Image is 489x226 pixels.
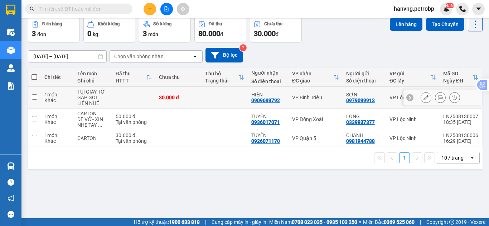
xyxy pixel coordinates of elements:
[77,95,108,106] div: GẤP GỌI LIỀN NHÉ
[44,92,70,97] div: 1 món
[389,95,436,100] div: VP Lộc Ninh
[389,135,436,141] div: VP Lộc Ninh
[251,92,285,97] div: HIỂN
[77,135,108,141] div: CARTON
[77,78,108,84] div: Ghi chú
[346,138,375,144] div: 0981944788
[32,29,36,38] span: 3
[269,218,357,226] span: Miền Nam
[87,29,91,38] span: 0
[116,119,152,125] div: Tại văn phòng
[39,5,124,13] input: Tìm tên, số ĐT hoặc mã đơn
[209,21,222,26] div: Đã thu
[194,17,246,42] button: Đã thu80.000đ
[160,3,173,15] button: file-add
[346,71,382,76] div: Người gửi
[363,218,415,226] span: Miền Bắc
[292,71,333,76] div: VP nhận
[389,78,430,84] div: ĐC lấy
[346,78,382,84] div: Số điện thoại
[443,71,473,76] div: Mã GD
[6,5,15,15] img: logo-vxr
[250,17,302,42] button: Chưa thu30.000đ
[112,68,155,87] th: Toggle SortBy
[44,138,70,144] div: Khác
[114,53,164,60] div: Chọn văn phòng nhận
[202,68,248,87] th: Toggle SortBy
[98,122,102,128] span: ...
[443,114,478,119] div: LN2508130007
[8,195,14,202] span: notification
[445,3,454,8] sup: NaN
[443,138,478,144] div: 16:29 [DATE]
[153,21,171,26] div: Số lượng
[98,21,120,26] div: Khối lượng
[44,97,70,103] div: Khác
[159,74,198,80] div: Chưa thu
[359,221,361,224] span: ⚪️
[83,17,135,42] button: Khối lượng0kg
[292,78,333,84] div: ĐC giao
[346,114,382,119] div: LONG
[44,119,70,125] div: Khác
[251,138,280,144] div: 0926071170
[346,97,375,103] div: 0979099913
[399,152,410,163] button: 1
[469,155,475,161] svg: open
[205,71,238,76] div: Thu hộ
[346,92,382,97] div: SƠN
[77,111,108,116] div: CARTON
[390,18,422,31] button: Lên hàng
[220,31,223,37] span: đ
[239,44,247,51] sup: 2
[192,54,198,59] svg: open
[144,3,156,15] button: plus
[384,219,415,225] strong: 0369 525 060
[420,218,421,226] span: |
[143,29,147,38] span: 3
[251,119,280,125] div: 0936017071
[254,29,276,38] span: 30.000
[212,218,267,226] span: Cung cấp máy in - giấy in:
[443,132,478,138] div: LN2508130006
[205,78,238,84] div: Trạng thái
[443,78,473,84] div: Ngày ĐH
[292,219,357,225] strong: 0708 023 035 - 0935 103 250
[7,82,15,90] img: solution-icon
[8,211,14,218] span: message
[389,116,436,122] div: VP Lộc Ninh
[292,116,339,122] div: VP Đồng Xoài
[169,219,200,225] strong: 1900 633 818
[441,154,464,161] div: 10 / trang
[7,29,15,36] img: warehouse-icon
[148,31,158,37] span: món
[116,71,146,76] div: Đã thu
[177,3,189,15] button: aim
[42,21,62,26] div: Đơn hàng
[37,31,46,37] span: đơn
[459,6,466,12] img: phone-icon
[180,6,185,11] span: aim
[7,64,15,72] img: warehouse-icon
[205,48,243,62] button: Bộ lọc
[443,119,478,125] div: 18:35 [DATE]
[116,132,152,138] div: 30.000 đ
[28,17,80,42] button: Đơn hàng3đơn
[472,3,485,15] button: caret-down
[198,29,220,38] span: 80.000
[116,114,152,119] div: 50.000 đ
[386,68,440,87] th: Toggle SortBy
[426,18,464,31] button: Tạo Chuyến
[7,46,15,54] img: warehouse-icon
[134,218,200,226] span: Hỗ trợ kỹ thuật:
[443,6,450,12] img: icon-new-feature
[44,132,70,138] div: 1 món
[164,6,169,11] span: file-add
[44,74,70,80] div: Chi tiết
[440,68,482,87] th: Toggle SortBy
[77,116,108,128] div: DỄ VỠ- XIN NHẸ TAY- MAI ĐI
[93,31,98,37] span: kg
[159,95,198,100] div: 30.000 đ
[251,79,285,84] div: Số điện thoại
[389,71,430,76] div: VP gửi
